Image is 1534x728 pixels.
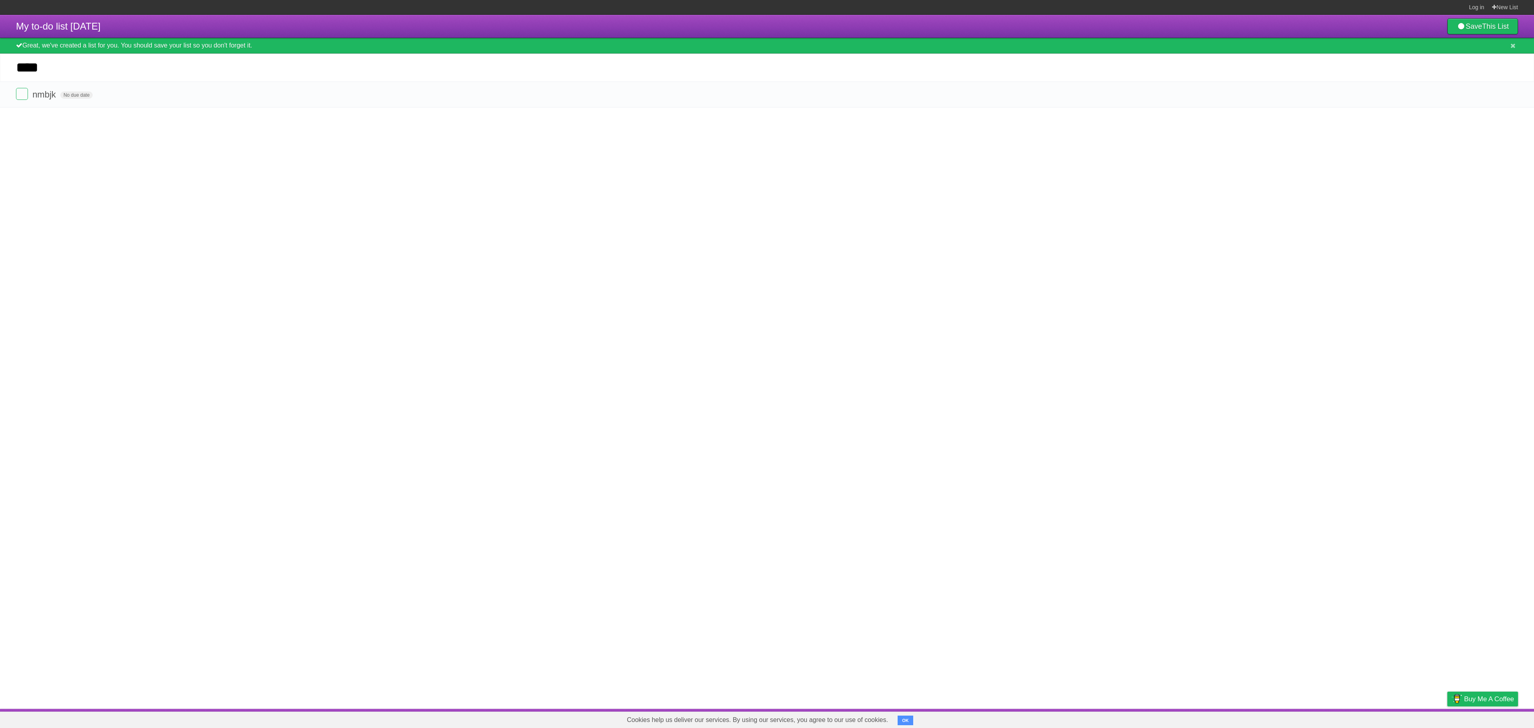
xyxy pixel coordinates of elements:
[1468,711,1518,726] a: Suggest a feature
[1451,692,1462,706] img: Buy me a coffee
[1367,711,1400,726] a: Developers
[16,21,101,32] span: My to-do list [DATE]
[1437,711,1458,726] a: Privacy
[1482,22,1509,30] b: This List
[16,88,28,100] label: Done
[619,712,896,728] span: Cookies help us deliver our services. By using our services, you agree to our use of cookies.
[1447,18,1518,34] a: SaveThis List
[1410,711,1427,726] a: Terms
[60,91,93,99] span: No due date
[32,90,58,99] span: nmbjk
[1464,692,1514,706] span: Buy me a coffee
[1341,711,1358,726] a: About
[1447,692,1518,706] a: Buy me a coffee
[898,716,913,725] button: OK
